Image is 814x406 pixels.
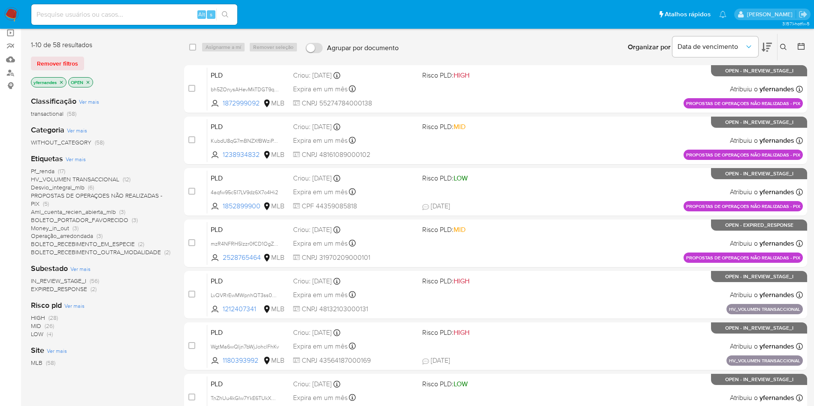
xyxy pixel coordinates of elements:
[665,10,711,19] span: Atalhos rápidos
[747,10,796,18] p: yngrid.fernandes@mercadolivre.com
[719,11,726,18] a: Notificações
[799,10,808,19] a: Sair
[210,10,212,18] span: s
[31,9,237,20] input: Pesquise usuários ou casos...
[198,10,205,18] span: Alt
[216,9,234,21] button: search-icon
[782,20,810,27] span: 3.157.1-hotfix-5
